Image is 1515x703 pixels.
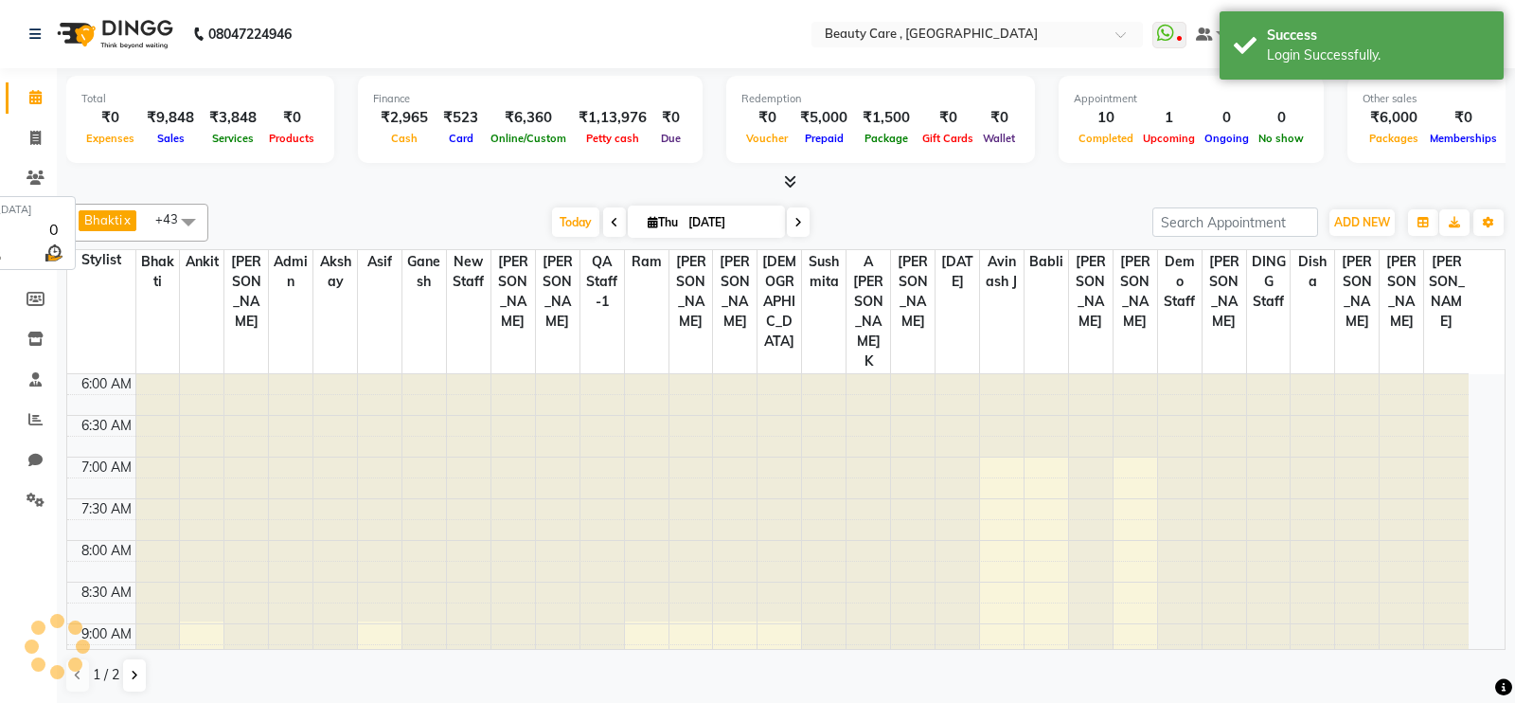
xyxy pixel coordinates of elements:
[855,107,918,129] div: ₹1,500
[81,132,139,145] span: Expenses
[84,212,122,227] span: Bhakti
[78,624,135,644] div: 9:00 AM
[1334,215,1390,229] span: ADD NEW
[1267,26,1489,45] div: Success
[580,250,624,314] span: QA Staff-1
[122,212,131,227] a: x
[1363,107,1425,129] div: ₹6,000
[313,250,357,294] span: Akshay
[202,107,264,129] div: ₹3,848
[1074,132,1138,145] span: Completed
[669,250,713,333] span: [PERSON_NAME]
[1069,250,1113,333] span: [PERSON_NAME]
[78,416,135,436] div: 6:30 AM
[1425,107,1502,129] div: ₹0
[1138,107,1200,129] div: 1
[978,107,1020,129] div: ₹0
[42,218,65,241] div: 0
[269,250,312,294] span: Admin
[918,132,978,145] span: Gift Cards
[81,91,319,107] div: Total
[402,250,446,294] span: Ganesh
[358,250,401,274] span: asif
[1267,45,1489,65] div: Login Successfully.
[386,132,422,145] span: Cash
[48,8,178,61] img: logo
[42,241,65,264] img: wait_time.png
[67,250,135,270] div: Stylist
[1380,250,1423,333] span: [PERSON_NAME]
[152,132,189,145] span: Sales
[860,132,913,145] span: Package
[581,132,644,145] span: Petty cash
[1329,209,1395,236] button: ADD NEW
[136,250,180,294] span: Bhakti
[654,107,687,129] div: ₹0
[625,250,668,274] span: ram
[264,107,319,129] div: ₹0
[180,250,223,274] span: Ankit
[643,215,683,229] span: Thu
[207,132,258,145] span: Services
[224,250,268,333] span: [PERSON_NAME]
[683,208,777,237] input: 2025-09-04
[491,250,535,333] span: [PERSON_NAME]
[1203,250,1246,333] span: [PERSON_NAME]
[1247,250,1291,314] span: DINGG Staff
[436,107,486,129] div: ₹523
[139,107,202,129] div: ₹9,848
[1291,250,1334,294] span: Disha
[571,107,654,129] div: ₹1,13,976
[81,107,139,129] div: ₹0
[1138,132,1200,145] span: Upcoming
[1254,107,1309,129] div: 0
[1074,91,1309,107] div: Appointment
[78,541,135,561] div: 8:00 AM
[1335,250,1379,333] span: [PERSON_NAME]
[918,107,978,129] div: ₹0
[155,211,192,226] span: +43
[1200,107,1254,129] div: 0
[936,250,979,294] span: [DATE]
[802,250,846,294] span: Sushmita
[800,132,848,145] span: Prepaid
[486,132,571,145] span: Online/Custom
[78,374,135,394] div: 6:00 AM
[552,207,599,237] span: Today
[1424,250,1469,333] span: [PERSON_NAME]
[793,107,855,129] div: ₹5,000
[891,250,935,333] span: [PERSON_NAME]
[1074,107,1138,129] div: 10
[78,499,135,519] div: 7:30 AM
[264,132,319,145] span: Products
[741,91,1020,107] div: Redemption
[1364,132,1423,145] span: Packages
[1025,250,1068,274] span: Babli
[444,132,478,145] span: Card
[1254,132,1309,145] span: No show
[757,250,801,353] span: [DEMOGRAPHIC_DATA]
[656,132,686,145] span: Due
[1158,250,1202,314] span: Demo staff
[93,665,119,685] span: 1 / 2
[536,250,579,333] span: [PERSON_NAME]
[447,250,490,294] span: new staff
[1114,250,1157,333] span: [PERSON_NAME]
[373,107,436,129] div: ₹2,965
[1200,132,1254,145] span: Ongoing
[741,107,793,129] div: ₹0
[741,132,793,145] span: Voucher
[980,250,1024,294] span: Avinash J
[978,132,1020,145] span: Wallet
[208,8,292,61] b: 08047224946
[847,250,890,373] span: A [PERSON_NAME] K
[1152,207,1318,237] input: Search Appointment
[78,583,135,603] div: 8:30 AM
[713,250,757,333] span: [PERSON_NAME]
[486,107,571,129] div: ₹6,360
[373,91,687,107] div: Finance
[78,458,135,478] div: 7:00 AM
[1425,132,1502,145] span: Memberships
